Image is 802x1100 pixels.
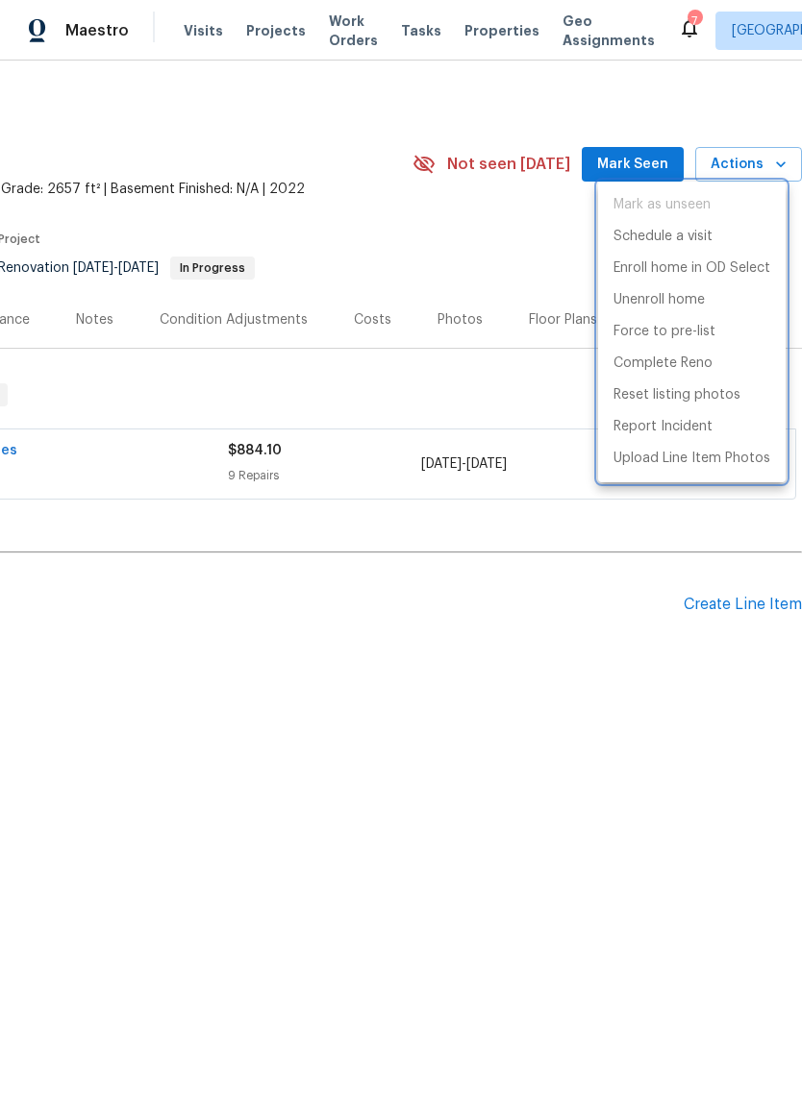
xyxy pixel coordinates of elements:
[614,354,713,374] p: Complete Reno
[614,449,770,469] p: Upload Line Item Photos
[614,290,705,310] p: Unenroll home
[614,258,770,279] p: Enroll home in OD Select
[614,227,713,247] p: Schedule a visit
[614,417,713,437] p: Report Incident
[614,385,740,405] p: Reset listing photos
[614,322,715,342] p: Force to pre-list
